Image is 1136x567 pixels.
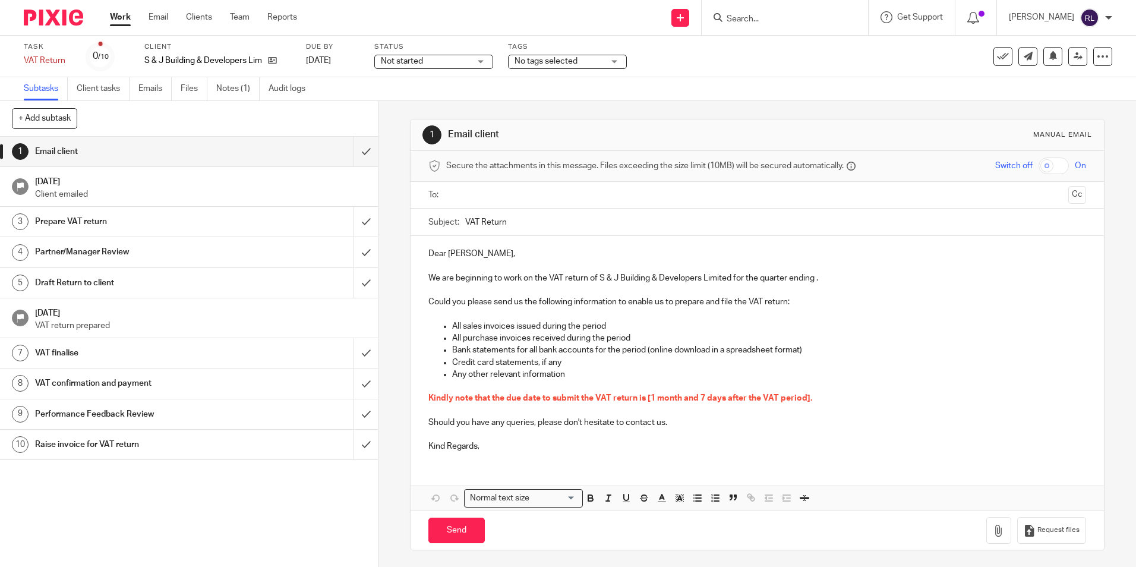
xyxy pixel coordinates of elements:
p: [PERSON_NAME] [1009,11,1074,23]
a: Work [110,11,131,23]
a: Audit logs [269,77,314,100]
img: Pixie [24,10,83,26]
p: Credit card statements, if any [452,357,1085,368]
h1: Performance Feedback Review [35,405,239,423]
input: Send [428,518,485,543]
span: Request files [1037,525,1080,535]
span: Switch off [995,160,1033,172]
div: Manual email [1033,130,1092,140]
h1: Raise invoice for VAT return [35,436,239,453]
span: Kindly note that the due date to submit the VAT return is [1 month and 7 days after the VAT period]. [428,394,812,402]
div: 4 [12,244,29,261]
span: Secure the attachments in this message. Files exceeding the size limit (10MB) will be secured aut... [446,160,844,172]
input: Search for option [533,492,576,505]
label: To: [428,189,441,201]
label: Task [24,42,71,52]
img: svg%3E [1080,8,1099,27]
p: Bank statements for all bank accounts for the period (online download in a spreadsheet format) [452,344,1085,356]
a: Client tasks [77,77,130,100]
div: 9 [12,406,29,423]
h1: [DATE] [35,173,367,188]
a: Emails [138,77,172,100]
button: Request files [1017,517,1086,544]
p: Should you have any queries, please don't hesitate to contact us. [428,417,1085,429]
h1: Partner/Manager Review [35,243,239,261]
div: Search for option [464,489,583,508]
div: 1 [422,125,441,144]
label: Client [144,42,291,52]
a: Files [181,77,207,100]
small: /10 [98,53,109,60]
h1: Prepare VAT return [35,213,239,231]
span: No tags selected [515,57,578,65]
div: 0 [93,49,109,63]
div: 1 [12,143,29,160]
span: Not started [381,57,423,65]
input: Search [725,14,832,25]
button: Cc [1068,186,1086,204]
p: S & J Building & Developers Limited [144,55,262,67]
h1: VAT confirmation and payment [35,374,239,392]
a: Subtasks [24,77,68,100]
div: 7 [12,345,29,361]
span: Get Support [897,13,943,21]
h1: Email client [35,143,239,160]
p: Could you please send us the following information to enable us to prepare and file the VAT return: [428,296,1085,308]
p: We are beginning to work on the VAT return of S & J Building & Developers Limited for the quarter... [428,272,1085,284]
p: All sales invoices issued during the period [452,320,1085,332]
p: VAT return prepared [35,320,367,332]
a: Team [230,11,250,23]
div: 3 [12,213,29,230]
label: Subject: [428,216,459,228]
h1: Email client [448,128,782,141]
a: Notes (1) [216,77,260,100]
label: Status [374,42,493,52]
p: Dear [PERSON_NAME], [428,248,1085,260]
div: 10 [12,436,29,453]
a: Clients [186,11,212,23]
span: [DATE] [306,56,331,65]
span: On [1075,160,1086,172]
span: Normal text size [467,492,532,505]
p: Client emailed [35,188,367,200]
h1: [DATE] [35,304,367,319]
h1: Draft Return to client [35,274,239,292]
a: Reports [267,11,297,23]
div: 8 [12,375,29,392]
div: VAT Return [24,55,71,67]
h1: VAT finalise [35,344,239,362]
a: Email [149,11,168,23]
label: Tags [508,42,627,52]
div: 5 [12,275,29,291]
p: Kind Regards, [428,440,1085,452]
p: Any other relevant information [452,368,1085,380]
p: All purchase invoices received during the period [452,332,1085,344]
label: Due by [306,42,359,52]
button: + Add subtask [12,108,77,128]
